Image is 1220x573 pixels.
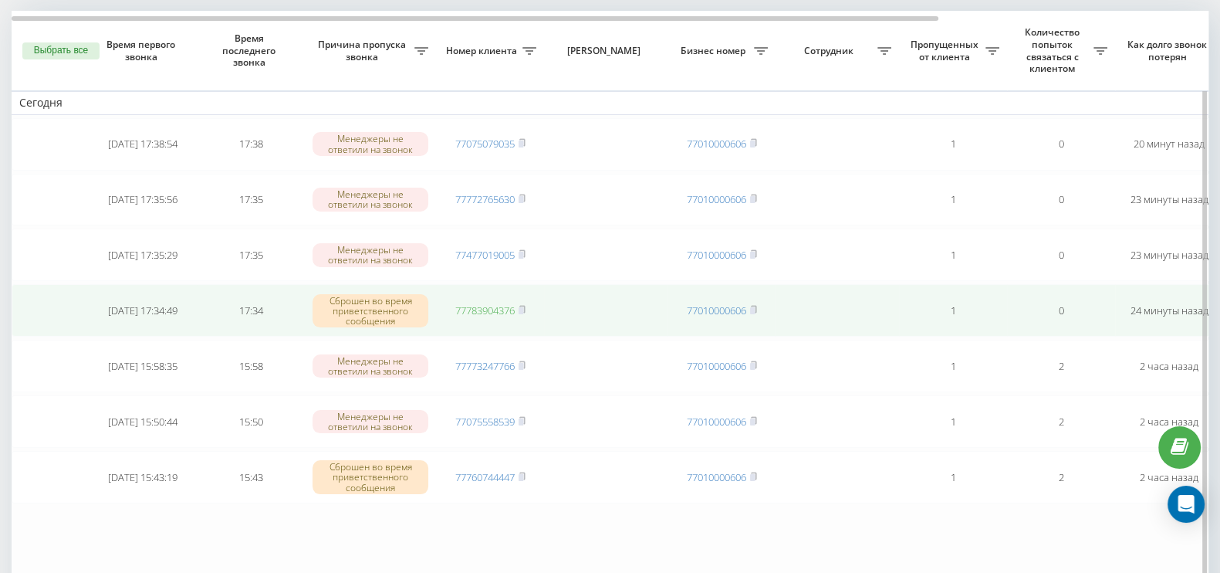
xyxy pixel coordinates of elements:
[899,395,1007,448] td: 1
[455,359,515,373] a: 77773247766
[783,45,877,57] span: Сотрудник
[313,188,428,211] div: Менеджеры не ответили на звонок
[899,118,1007,171] td: 1
[899,229,1007,281] td: 1
[899,284,1007,337] td: 1
[1007,174,1115,226] td: 0
[313,39,414,63] span: Причина пропуска звонка
[89,118,197,171] td: [DATE] 17:38:54
[455,248,515,262] a: 77477019005
[22,42,100,59] button: Выбрать все
[197,451,305,503] td: 15:43
[89,395,197,448] td: [DATE] 15:50:44
[687,415,746,429] a: 77010000606
[209,32,292,69] span: Время последнего звонка
[899,174,1007,226] td: 1
[313,410,428,433] div: Менеджеры не ответили на звонок
[313,460,428,494] div: Сброшен во время приветственного сообщения
[687,359,746,373] a: 77010000606
[313,132,428,155] div: Менеджеры не ответили на звонок
[89,284,197,337] td: [DATE] 17:34:49
[197,229,305,281] td: 17:35
[197,284,305,337] td: 17:34
[687,470,746,484] a: 77010000606
[687,248,746,262] a: 77010000606
[1007,395,1115,448] td: 2
[455,137,515,151] a: 77075079035
[313,243,428,266] div: Менеджеры не ответили на звонок
[89,174,197,226] td: [DATE] 17:35:56
[1015,26,1093,74] span: Количество попыток связаться с клиентом
[455,192,515,206] a: 77772765630
[907,39,985,63] span: Пропущенных от клиента
[1127,39,1211,63] span: Как долго звонок потерян
[313,294,428,328] div: Сброшен во время приветственного сообщения
[455,470,515,484] a: 77760744447
[101,39,184,63] span: Время первого звонка
[675,45,754,57] span: Бизнес номер
[1168,486,1205,523] div: Open Intercom Messenger
[313,354,428,378] div: Менеджеры не ответили на звонок
[1007,229,1115,281] td: 0
[197,395,305,448] td: 15:50
[1007,118,1115,171] td: 0
[899,340,1007,392] td: 1
[899,451,1007,503] td: 1
[687,137,746,151] a: 77010000606
[89,229,197,281] td: [DATE] 17:35:29
[455,415,515,429] a: 77075558539
[455,303,515,317] a: 77783904376
[89,340,197,392] td: [DATE] 15:58:35
[89,451,197,503] td: [DATE] 15:43:19
[687,192,746,206] a: 77010000606
[444,45,522,57] span: Номер клиента
[1007,451,1115,503] td: 2
[687,303,746,317] a: 77010000606
[1007,340,1115,392] td: 2
[197,118,305,171] td: 17:38
[557,45,654,57] span: [PERSON_NAME]
[197,174,305,226] td: 17:35
[197,340,305,392] td: 15:58
[1007,284,1115,337] td: 0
